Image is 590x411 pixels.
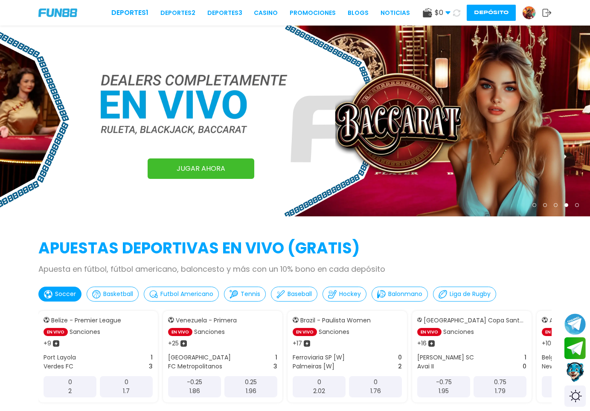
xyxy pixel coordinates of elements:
p: Apuesta en fútbol, fútbol americano, baloncesto y más con un 10% bono en cada depósito [38,263,552,275]
button: Join telegram channel [564,313,586,335]
button: Soccer [38,287,81,302]
p: 0 [374,378,378,387]
button: Basketball [87,287,139,302]
a: NOTICIAS [381,9,410,17]
p: 1.76 [370,387,381,396]
button: Tennis [224,287,266,302]
button: Contact customer service [564,361,586,383]
a: Deportes2 [160,9,195,17]
p: [GEOGRAPHIC_DATA] Copa Santa Catarina [424,316,526,325]
h2: APUESTAS DEPORTIVAS EN VIVO (gratis) [38,237,552,260]
p: 0 [523,362,526,371]
p: 0 [125,378,128,387]
p: 1.7 [123,387,130,396]
button: Join telegram [564,337,586,359]
p: 1.95 [439,387,449,396]
p: 3 [273,362,277,371]
span: $ 0 [435,8,450,18]
p: + 16 [417,339,427,348]
p: FC Metropolitanos [168,362,222,371]
p: EN VIVO [293,328,317,336]
p: Sanciones [443,328,474,336]
p: + 108 [542,339,555,348]
p: 2.02 [313,387,325,396]
p: [GEOGRAPHIC_DATA] [168,353,231,362]
p: Baseball [288,290,312,299]
p: EN VIVO [44,328,68,336]
p: -0.25 [187,378,202,387]
p: Balonmano [388,290,422,299]
div: Switch theme [564,385,586,407]
p: + 25 [168,339,179,348]
p: EN VIVO [417,328,442,336]
p: 0.75 [494,378,506,387]
p: + 9 [44,339,51,348]
button: Liga de Rugby [433,287,496,302]
p: Brazil - Paulista Women [300,316,371,325]
p: + 17 [293,339,302,348]
p: -0.75 [436,378,452,387]
p: Sanciones [194,328,225,336]
a: JUGAR AHORA [148,158,254,179]
img: Avatar [523,6,535,19]
a: Avatar [522,6,542,20]
p: Palmeiras [W] [293,362,334,371]
p: Futbol Americano [160,290,213,299]
p: Verdes FC [44,362,73,371]
p: 2 [398,362,402,371]
button: Depósito [467,5,516,21]
p: Venezuela - Primera [176,316,237,325]
p: Ferroviaria SP [W] [293,353,345,362]
p: 3 [149,362,153,371]
p: EN VIVO [168,328,192,336]
p: 0 [68,378,72,387]
p: 1.86 [189,387,200,396]
p: 1.96 [246,387,256,396]
p: Liga de Rugby [450,290,491,299]
p: Hockey [339,290,361,299]
a: Promociones [290,9,336,17]
p: 1 [275,353,277,362]
a: Deportes1 [111,8,148,18]
button: Futbol Americano [144,287,219,302]
button: Balonmano [372,287,428,302]
button: Hockey [323,287,366,302]
p: 0 [398,353,402,362]
p: Basketball [103,290,133,299]
p: Belgrano [542,353,568,362]
p: Tennis [241,290,260,299]
a: Deportes3 [207,9,242,17]
p: 1 [151,353,153,362]
p: 0.25 [245,378,257,387]
p: 1 [524,353,526,362]
a: BLOGS [348,9,369,17]
button: Baseball [271,287,317,302]
p: 1.79 [495,387,506,396]
p: Soccer [55,290,76,299]
p: Port Layola [44,353,76,362]
p: [PERSON_NAME] SC [417,353,474,362]
a: CASINO [254,9,278,17]
p: 0 [317,378,321,387]
p: Sanciones [70,328,100,336]
p: Sanciones [319,328,349,336]
p: EN VIVO [542,328,566,336]
p: Belize - Premier League [51,316,121,325]
p: 2 [68,387,72,396]
p: Avai II [417,362,434,371]
img: Company Logo [38,9,77,17]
